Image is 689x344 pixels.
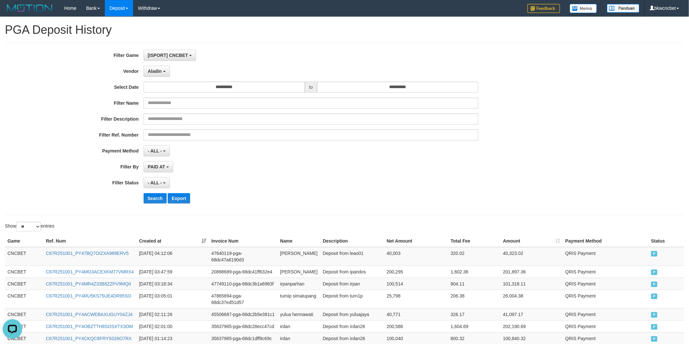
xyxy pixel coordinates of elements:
td: CNCBET [5,278,43,290]
td: [DATE] 03:05:01 [136,290,209,308]
td: Deposit from irdan26 [320,320,384,332]
th: Name [277,235,320,247]
td: [DATE] 04:12:06 [136,247,209,266]
td: CNCBET [5,247,43,266]
img: Feedback.jpg [527,4,560,13]
th: Ref. Num [43,235,136,247]
td: Deposit from irpan [320,278,384,290]
td: 26,004.38 [500,290,563,308]
a: C67R251001_PY4OBZTTH8SOSXTX3OM [46,324,133,329]
td: 40,323.02 [500,247,563,266]
td: 41,097.17 [500,308,563,320]
td: 100,514 [384,278,448,290]
span: PAID [651,312,658,318]
td: QRIS Payment [563,320,648,332]
span: PAID [651,251,658,257]
td: 25,798 [384,290,448,308]
img: Button%20Memo.svg [570,4,597,13]
span: [ISPORT] CNCBET [148,53,188,58]
td: 202,190.69 [500,320,563,332]
a: C67R251001_PY4CKQC8FRYS026O7RX [46,336,132,341]
td: Deposit from turn1p [320,290,384,308]
button: - ALL - [144,177,170,188]
th: Amount: activate to sort column ascending [500,235,563,247]
img: panduan.png [607,4,640,13]
td: CNCBET [5,308,43,320]
a: C67R251001_PY4MR4Z33B8ZZPV9MQ0 [46,281,131,286]
td: 200,586 [384,320,448,332]
td: 45506687-pga-68dc2b5e381c1 [209,308,277,320]
td: 201,897.36 [500,266,563,278]
td: [PERSON_NAME] [277,266,320,278]
span: PAID [651,336,658,342]
td: 326.17 [448,308,500,320]
span: PAID [651,282,658,287]
td: 20898689-pga-68dc41ff632e4 [209,266,277,278]
span: to [305,82,317,93]
button: Export [168,193,190,204]
td: [PERSON_NAME] [277,247,320,266]
td: 1,602.36 [448,266,500,278]
td: QRIS Payment [563,308,648,320]
td: 47640119-pga-68dc47a6190d3 [209,247,277,266]
span: PAID [651,294,658,299]
a: C67R251001_PY4ACWEBAXUGUY04ZJ4 [46,312,133,317]
span: - ALL - [148,180,162,185]
td: yulua hermawati [277,308,320,320]
td: 40,003 [384,247,448,266]
td: 101,318.11 [500,278,563,290]
td: turnip simatupang [277,290,320,308]
button: Search [144,193,167,204]
span: PAID [651,270,658,275]
td: 1,604.69 [448,320,500,332]
td: CNCBET [5,266,43,278]
h1: PGA Deposit History [5,23,684,36]
th: Payment Method [563,235,648,247]
button: PAID AT [144,161,173,172]
select: Showentries [16,222,41,232]
td: QRIS Payment [563,266,648,278]
a: C67R251001_PY4MO3ACEXKM77VMRX4 [46,269,134,274]
th: Game [5,235,43,247]
td: [DATE] 03:18:34 [136,278,209,290]
td: QRIS Payment [563,290,648,308]
td: 40,771 [384,308,448,320]
td: 47865894-pga-68dc37ed51d57 [209,290,277,308]
td: 35637965-pga-68dc28ecc47cd [209,320,277,332]
th: Invoice Num [209,235,277,247]
td: 804.11 [448,278,500,290]
th: Status [649,235,684,247]
span: - ALL - [148,148,162,153]
a: C67R251001_PY4RU5KS75UE4DR95SO [46,293,131,298]
td: QRIS Payment [563,278,648,290]
th: Created at: activate to sort column ascending [136,235,209,247]
td: 206.38 [448,290,500,308]
td: Deposit from yuluajaya [320,308,384,320]
td: QRIS Payment [563,247,648,266]
span: Aladin [148,69,162,74]
button: [ISPORT] CNCBET [144,50,196,61]
button: Open LiveChat chat widget [3,3,22,22]
td: irdan [277,320,320,332]
td: [DATE] 03:47:59 [136,266,209,278]
td: [DATE] 02:11:26 [136,308,209,320]
td: Deposit from leao01 [320,247,384,266]
a: C67R251001_PY47BQ7OIZXA989ERV5 [46,251,129,256]
td: irpanparhan [277,278,320,290]
th: Total Fee [448,235,500,247]
td: Deposit from ipandos [320,266,384,278]
td: 47749110-pga-68dc3b1a6963f [209,278,277,290]
span: PAID [651,324,658,330]
th: Net Amount [384,235,448,247]
button: Aladin [144,66,170,77]
td: 200,295 [384,266,448,278]
img: MOTION_logo.png [5,3,54,13]
label: Show entries [5,222,54,232]
span: PAID AT [148,164,165,169]
td: CNCBET [5,290,43,308]
td: [DATE] 02:01:00 [136,320,209,332]
th: Description [320,235,384,247]
button: - ALL - [144,145,170,156]
td: 320.02 [448,247,500,266]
